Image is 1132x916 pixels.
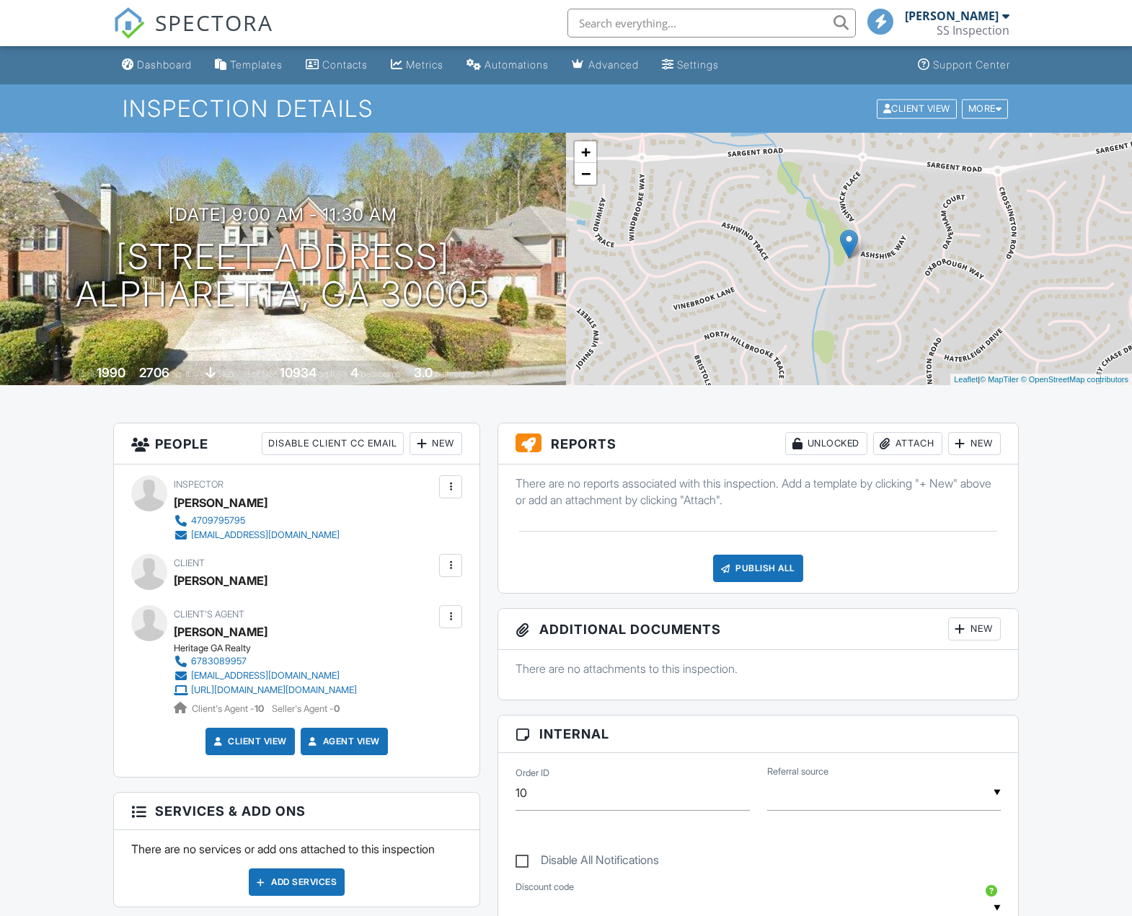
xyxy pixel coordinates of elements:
[191,684,357,696] div: [URL][DOMAIN_NAME][DOMAIN_NAME]
[123,96,1009,121] h1: Inspection Details
[114,830,479,907] div: There are no services or add ons attached to this inspection
[174,570,267,591] div: [PERSON_NAME]
[414,365,433,380] div: 3.0
[498,423,1018,464] h3: Reports
[498,609,1018,650] h3: Additional Documents
[575,141,596,163] a: Zoom in
[79,369,94,379] span: Built
[155,7,273,38] span: SPECTORA
[249,868,345,896] div: Add Services
[912,52,1016,79] a: Support Center
[230,58,283,71] div: Templates
[566,52,645,79] a: Advanced
[116,52,198,79] a: Dashboard
[211,734,287,749] a: Client View
[575,163,596,185] a: Zoom out
[933,58,1010,71] div: Support Center
[209,52,288,79] a: Templates
[174,609,244,620] span: Client's Agent
[767,765,828,778] label: Referral source
[950,374,1132,386] div: |
[905,9,999,23] div: [PERSON_NAME]
[485,58,549,71] div: Automations
[516,766,549,779] label: Order ID
[174,492,267,514] div: [PERSON_NAME]
[713,555,803,582] div: Publish All
[306,734,380,749] a: Agent View
[191,515,245,527] div: 4709795795
[218,369,234,379] span: slab
[174,643,368,654] div: Heritage GA Realty
[97,365,125,380] div: 1990
[516,881,574,894] label: Discount code
[174,558,205,568] span: Client
[174,621,267,643] a: [PERSON_NAME]
[948,432,1001,455] div: New
[174,528,340,542] a: [EMAIL_ADDRESS][DOMAIN_NAME]
[361,369,400,379] span: bedrooms
[174,479,224,490] span: Inspector
[461,52,554,79] a: Automations (Basic)
[410,432,462,455] div: New
[191,529,340,541] div: [EMAIL_ADDRESS][DOMAIN_NAME]
[875,102,960,113] a: Client View
[516,475,1001,508] p: There are no reports associated with this inspection. Add a template by clicking "+ New" above or...
[406,58,443,71] div: Metrics
[656,52,725,79] a: Settings
[174,654,357,669] a: 6783089957
[174,669,357,683] a: [EMAIL_ADDRESS][DOMAIN_NAME]
[113,19,273,50] a: SPECTORA
[114,793,479,830] h3: Services & Add ons
[350,365,358,380] div: 4
[980,375,1019,384] a: © MapTiler
[954,375,978,384] a: Leaflet
[272,703,340,714] span: Seller's Agent -
[319,369,337,379] span: sq.ft.
[677,58,719,71] div: Settings
[334,703,340,714] strong: 0
[169,205,397,224] h3: [DATE] 9:00 am - 11:30 am
[139,365,169,380] div: 2706
[385,52,449,79] a: Metrics
[262,432,404,455] div: Disable Client CC Email
[588,58,639,71] div: Advanced
[498,715,1018,753] h3: Internal
[300,52,373,79] a: Contacts
[172,369,192,379] span: sq. ft.
[255,703,264,714] strong: 10
[137,58,192,71] div: Dashboard
[192,703,266,714] span: Client's Agent -
[174,514,340,528] a: 4709795795
[516,661,1001,677] p: There are no attachments to this inspection.
[962,99,1009,118] div: More
[114,423,479,464] h3: People
[113,7,145,39] img: The Best Home Inspection Software - Spectora
[247,369,278,379] span: Lot Size
[322,58,368,71] div: Contacts
[516,853,659,871] label: Disable All Notifications
[191,656,247,667] div: 6783089957
[877,99,957,118] div: Client View
[1021,375,1128,384] a: © OpenStreetMap contributors
[873,432,942,455] div: Attach
[937,23,1009,38] div: SS Inspection
[76,238,490,314] h1: [STREET_ADDRESS] Alpharetta, GA 30005
[948,617,1001,640] div: New
[280,365,317,380] div: 10934
[567,9,856,38] input: Search everything...
[435,369,476,379] span: bathrooms
[174,683,357,697] a: [URL][DOMAIN_NAME][DOMAIN_NAME]
[191,670,340,682] div: [EMAIL_ADDRESS][DOMAIN_NAME]
[785,432,867,455] div: Unlocked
